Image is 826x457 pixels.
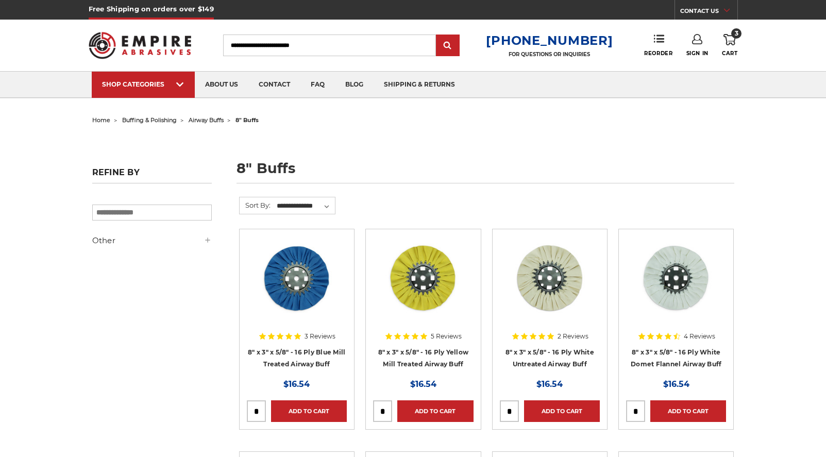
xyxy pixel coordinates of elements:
[680,5,737,20] a: CONTACT US
[247,236,347,336] a: blue mill treated 8 inch airway buffing wheel
[650,400,726,422] a: Add to Cart
[486,33,613,48] a: [PHONE_NUMBER]
[122,116,177,124] a: buffing & polishing
[505,348,594,368] a: 8" x 3" x 5/8" - 16 Ply White Untreated Airway Buff
[300,72,335,98] a: faq
[92,234,212,247] h5: Other
[524,400,600,422] a: Add to Cart
[256,236,338,319] img: blue mill treated 8 inch airway buffing wheel
[631,348,721,368] a: 8" x 3" x 5/8" - 16 Ply White Domet Flannel Airway Buff
[89,25,192,65] img: Empire Abrasives
[722,50,737,57] span: Cart
[248,348,345,368] a: 8" x 3" x 5/8" - 16 Ply Blue Mill Treated Airway Buff
[283,379,310,389] span: $16.54
[373,236,473,336] a: 8 x 3 x 5/8 airway buff yellow mill treatment
[305,333,335,340] span: 3 Reviews
[731,28,741,39] span: 3
[378,348,469,368] a: 8" x 3" x 5/8" - 16 Ply Yellow Mill Treated Airway Buff
[189,116,224,124] a: airway buffs
[92,116,110,124] a: home
[382,236,464,319] img: 8 x 3 x 5/8 airway buff yellow mill treatment
[248,72,300,98] a: contact
[644,34,672,56] a: Reorder
[195,72,248,98] a: about us
[374,72,465,98] a: shipping & returns
[397,400,473,422] a: Add to Cart
[684,333,715,340] span: 4 Reviews
[486,51,613,58] p: FOR QUESTIONS OR INQUIRIES
[558,333,588,340] span: 2 Reviews
[663,379,689,389] span: $16.54
[722,34,737,57] a: 3 Cart
[235,116,259,124] span: 8" buffs
[437,36,458,56] input: Submit
[271,400,347,422] a: Add to Cart
[410,379,436,389] span: $16.54
[335,72,374,98] a: blog
[686,50,709,57] span: Sign In
[500,236,600,336] a: 8 inch untreated airway buffing wheel
[536,379,563,389] span: $16.54
[626,236,726,336] a: 8 inch white domet flannel airway buffing wheel
[431,333,462,340] span: 5 Reviews
[635,236,717,319] img: 8 inch white domet flannel airway buffing wheel
[644,50,672,57] span: Reorder
[275,198,335,214] select: Sort By:
[92,167,212,183] h5: Refine by
[509,236,591,319] img: 8 inch untreated airway buffing wheel
[240,197,271,213] label: Sort By:
[237,161,734,183] h1: 8" buffs
[102,80,184,88] div: SHOP CATEGORIES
